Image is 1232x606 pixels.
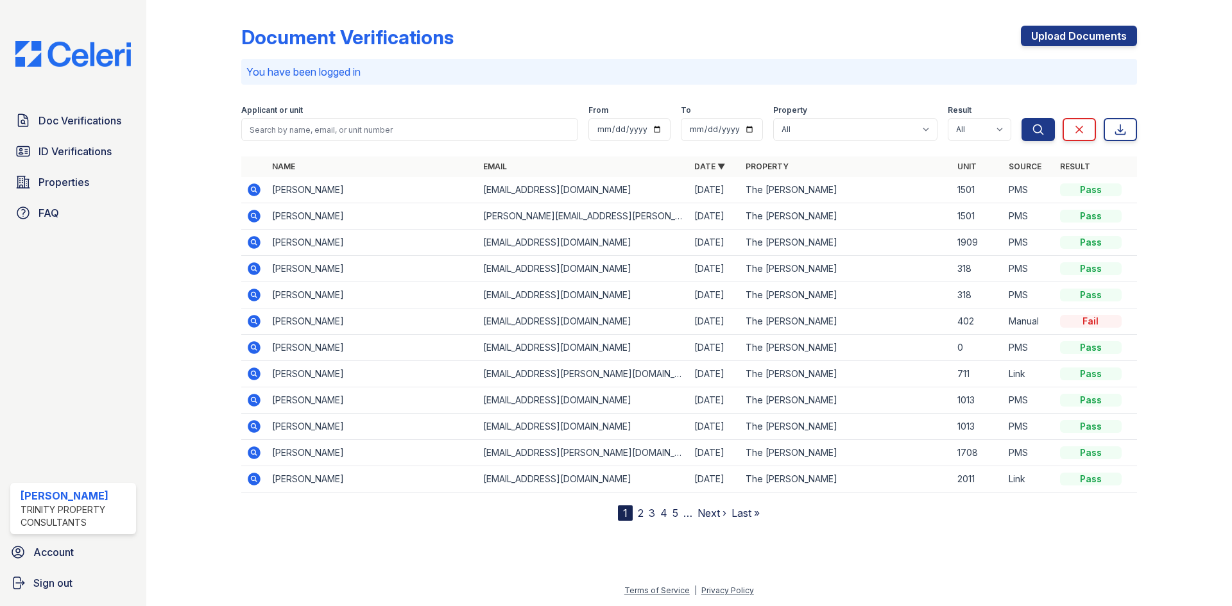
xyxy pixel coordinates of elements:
span: … [683,505,692,521]
td: [EMAIL_ADDRESS][DOMAIN_NAME] [478,282,689,308]
div: Pass [1060,262,1122,275]
a: Sign out [5,570,141,596]
td: 318 [952,282,1004,308]
div: Pass [1060,446,1122,459]
td: [PERSON_NAME] [267,308,478,335]
label: Result [948,105,971,115]
td: [PERSON_NAME] [267,282,478,308]
span: Properties [38,174,89,190]
td: [DATE] [689,335,740,361]
a: 4 [660,507,667,519]
td: 318 [952,256,1004,282]
td: PMS [1004,414,1055,440]
p: You have been logged in [246,64,1132,80]
td: [PERSON_NAME] [267,387,478,414]
td: 1013 [952,414,1004,440]
td: [EMAIL_ADDRESS][PERSON_NAME][DOMAIN_NAME] [478,440,689,466]
input: Search by name, email, or unit number [241,118,578,141]
label: Property [773,105,807,115]
div: Trinity Property Consultants [21,503,131,529]
td: 1501 [952,203,1004,230]
td: 1708 [952,440,1004,466]
td: [DATE] [689,466,740,492]
div: Pass [1060,341,1122,354]
td: [PERSON_NAME] [267,256,478,282]
td: The [PERSON_NAME] [740,203,952,230]
td: The [PERSON_NAME] [740,335,952,361]
td: [EMAIL_ADDRESS][DOMAIN_NAME] [478,387,689,414]
div: Pass [1060,473,1122,485]
a: Doc Verifications [10,108,136,133]
td: The [PERSON_NAME] [740,387,952,414]
a: Last » [732,507,760,519]
a: Privacy Policy [701,585,754,595]
td: [PERSON_NAME] [267,440,478,466]
td: [PERSON_NAME] [267,230,478,256]
td: [DATE] [689,361,740,387]
a: Terms of Service [624,585,690,595]
td: [EMAIL_ADDRESS][DOMAIN_NAME] [478,177,689,203]
a: Unit [957,162,977,171]
td: PMS [1004,282,1055,308]
td: Manual [1004,308,1055,335]
td: 2011 [952,466,1004,492]
td: PMS [1004,203,1055,230]
td: [DATE] [689,282,740,308]
a: FAQ [10,200,136,226]
td: [DATE] [689,203,740,230]
a: Source [1009,162,1041,171]
img: CE_Logo_Blue-a8612792a0a2168367f1c8372b55b34899dd931a85d93a1a3d3e32e68fde9ad4.png [5,41,141,67]
div: | [694,585,697,595]
div: Pass [1060,420,1122,433]
a: Result [1060,162,1090,171]
a: Properties [10,169,136,195]
a: Name [272,162,295,171]
td: 0 [952,335,1004,361]
td: [PERSON_NAME] [267,335,478,361]
div: Fail [1060,315,1122,328]
td: [DATE] [689,387,740,414]
td: [DATE] [689,230,740,256]
td: PMS [1004,387,1055,414]
td: [EMAIL_ADDRESS][DOMAIN_NAME] [478,466,689,492]
td: [DATE] [689,440,740,466]
a: Upload Documents [1021,26,1137,46]
td: [PERSON_NAME] [267,466,478,492]
div: Pass [1060,210,1122,223]
span: ID Verifications [38,144,112,159]
td: The [PERSON_NAME] [740,440,952,466]
td: The [PERSON_NAME] [740,256,952,282]
td: [PERSON_NAME] [267,177,478,203]
a: 3 [649,507,655,519]
td: [EMAIL_ADDRESS][DOMAIN_NAME] [478,308,689,335]
td: [PERSON_NAME][EMAIL_ADDRESS][PERSON_NAME][DOMAIN_NAME] [478,203,689,230]
td: The [PERSON_NAME] [740,230,952,256]
td: The [PERSON_NAME] [740,177,952,203]
td: [EMAIL_ADDRESS][DOMAIN_NAME] [478,335,689,361]
td: PMS [1004,177,1055,203]
td: PMS [1004,335,1055,361]
td: 711 [952,361,1004,387]
div: [PERSON_NAME] [21,488,131,503]
td: [EMAIL_ADDRESS][DOMAIN_NAME] [478,256,689,282]
td: [PERSON_NAME] [267,361,478,387]
span: Sign out [33,575,73,591]
a: ID Verifications [10,139,136,164]
td: 402 [952,308,1004,335]
td: [DATE] [689,308,740,335]
iframe: chat widget [1178,555,1219,593]
a: Next › [697,507,726,519]
a: Email [483,162,507,171]
td: [DATE] [689,414,740,440]
div: Pass [1060,367,1122,380]
a: 2 [638,507,644,519]
td: Link [1004,466,1055,492]
div: Pass [1060,236,1122,249]
td: The [PERSON_NAME] [740,414,952,440]
td: The [PERSON_NAME] [740,282,952,308]
td: [PERSON_NAME] [267,414,478,440]
span: Account [33,544,74,560]
td: 1013 [952,387,1004,414]
a: Date ▼ [694,162,725,171]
